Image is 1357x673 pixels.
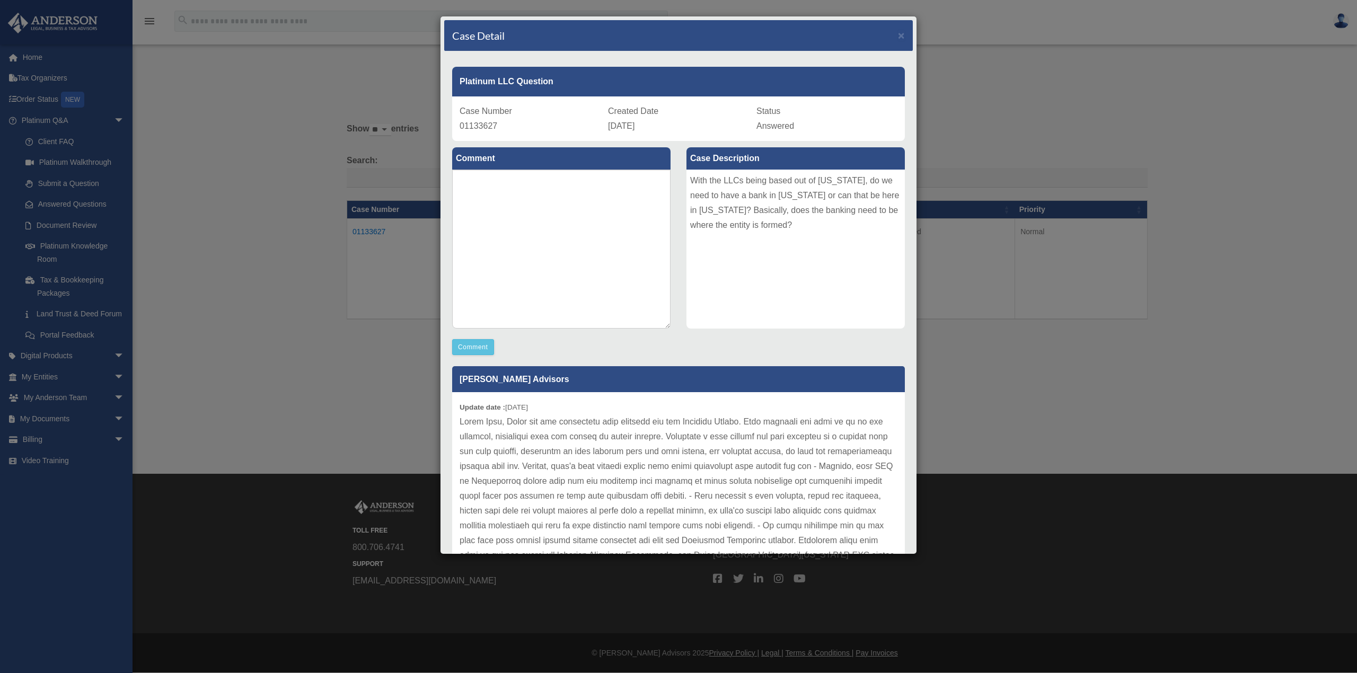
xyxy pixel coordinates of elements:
div: With the LLCs being based out of [US_STATE], do we need to have a bank in [US_STATE] or can that ... [686,170,905,329]
span: Created Date [608,107,658,116]
span: Answered [756,121,794,130]
b: Update date : [460,403,505,411]
button: Comment [452,339,494,355]
label: Comment [452,147,671,170]
span: Case Number [460,107,512,116]
span: 01133627 [460,121,497,130]
span: × [898,29,905,41]
span: Status [756,107,780,116]
button: Close [898,30,905,41]
h4: Case Detail [452,28,505,43]
p: [PERSON_NAME] Advisors [452,366,905,392]
small: [DATE] [460,403,528,411]
span: [DATE] [608,121,635,130]
div: Platinum LLC Question [452,67,905,96]
label: Case Description [686,147,905,170]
